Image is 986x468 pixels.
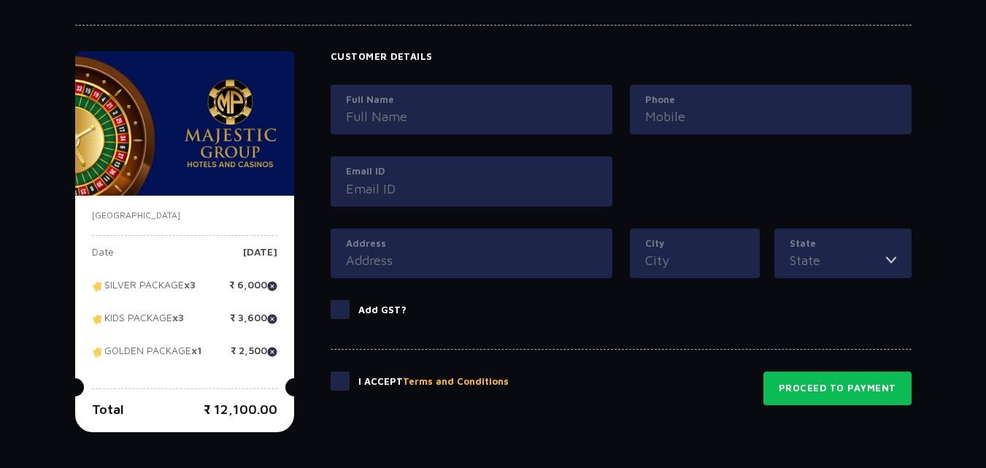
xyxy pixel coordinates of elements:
[92,345,104,358] img: tikcet
[346,93,597,107] label: Full Name
[75,51,294,196] img: majesticPride-banner
[645,93,896,107] label: Phone
[886,250,896,270] img: toggler icon
[230,312,277,334] p: ₹ 3,600
[92,209,277,222] p: [GEOGRAPHIC_DATA]
[346,179,597,199] input: Email ID
[763,372,912,405] button: Proceed to Payment
[92,247,114,269] p: Date
[184,279,196,291] strong: x3
[403,375,509,389] button: Terms and Conditions
[358,303,407,318] p: Add GST?
[92,280,196,302] p: SILVER PACKAGE
[92,345,202,367] p: GOLDEN PACKAGE
[346,237,597,251] label: Address
[92,399,124,419] p: Total
[92,312,184,334] p: KIDS PACKAGE
[92,280,104,293] img: tikcet
[645,107,896,126] input: Mobile
[92,312,104,326] img: tikcet
[243,247,277,269] p: [DATE]
[191,345,202,357] strong: x1
[346,250,597,270] input: Address
[346,107,597,126] input: Full Name
[172,312,184,324] strong: x3
[645,237,744,251] label: City
[790,237,896,251] label: State
[229,280,277,302] p: ₹ 6,000
[331,51,912,63] h4: Customer Details
[204,399,277,419] p: ₹ 12,100.00
[645,250,744,270] input: City
[231,345,277,367] p: ₹ 2,500
[358,375,509,389] p: I Accept
[790,250,886,270] input: State
[346,164,597,179] label: Email ID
